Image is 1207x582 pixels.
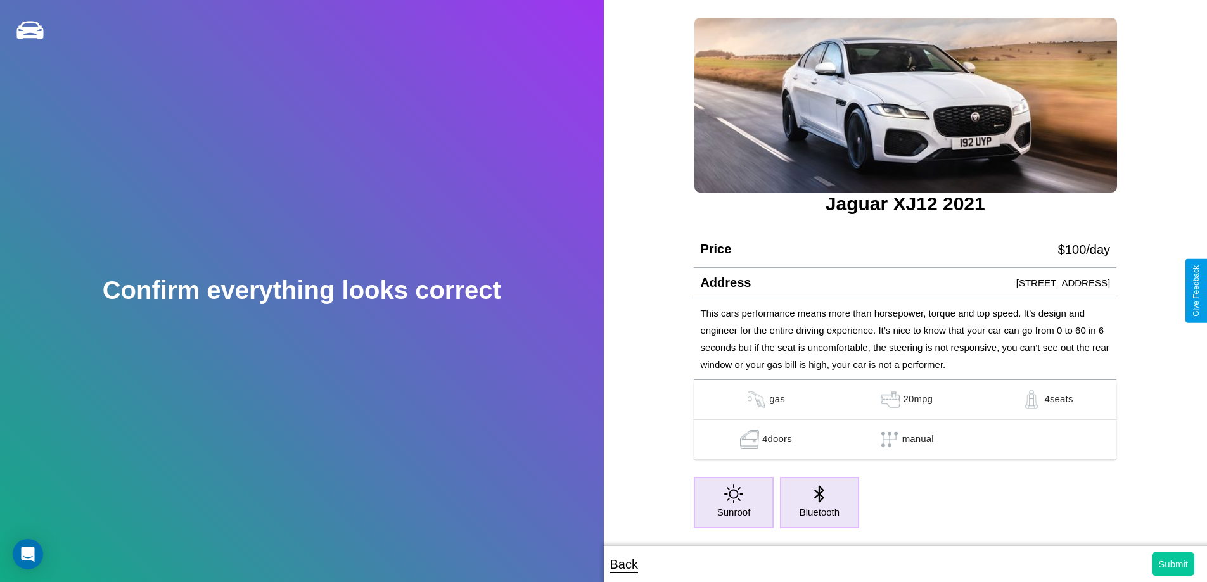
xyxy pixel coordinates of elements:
[1058,238,1110,261] p: $ 100 /day
[769,390,785,409] p: gas
[800,503,840,521] p: Bluetooth
[610,553,638,576] p: Back
[700,275,751,290] h4: Address
[700,242,731,256] h4: Price
[694,380,1116,460] table: simple table
[694,193,1116,215] h3: Jaguar XJ12 2021
[700,305,1110,373] p: This cars performance means more than horsepower, torque and top speed. It’s design and engineer ...
[903,390,933,409] p: 20 mpg
[13,539,43,569] div: Open Intercom Messenger
[1152,552,1194,576] button: Submit
[717,503,751,521] p: Sunroof
[1192,265,1201,317] div: Give Feedback
[1016,274,1110,291] p: [STREET_ADDRESS]
[1019,390,1044,409] img: gas
[744,390,769,409] img: gas
[737,430,762,449] img: gas
[902,430,934,449] p: manual
[103,276,501,305] h2: Confirm everything looks correct
[878,390,903,409] img: gas
[1044,390,1073,409] p: 4 seats
[762,430,792,449] p: 4 doors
